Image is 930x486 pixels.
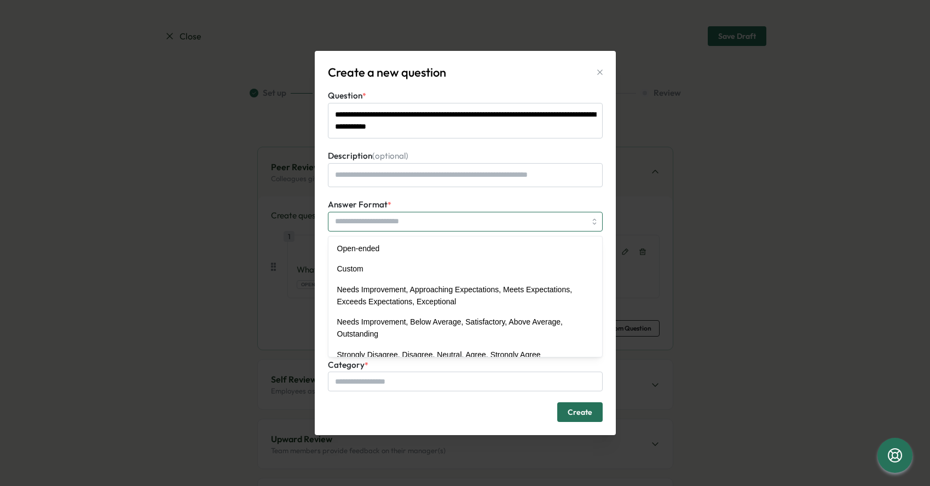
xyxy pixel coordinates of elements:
span: Question [328,90,362,101]
span: Description [328,151,408,161]
button: Create [557,402,603,422]
p: Create a new question [328,64,446,81]
span: Answer Format [328,199,388,210]
span: (optional) [372,151,408,161]
span: Create [568,403,592,421]
div: Custom [331,259,600,280]
div: Strongly Disagree, Disagree, Neutral, Agree, Strongly Agree [331,345,600,366]
div: Needs Improvement, Below Average, Satisfactory, Above Average, Outstanding [331,312,600,344]
div: Open-ended [331,239,600,259]
div: Needs Improvement, Approaching Expectations, Meets Expectations, Exceeds Expectations, Exceptional [331,280,600,312]
span: Category [328,360,365,370]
